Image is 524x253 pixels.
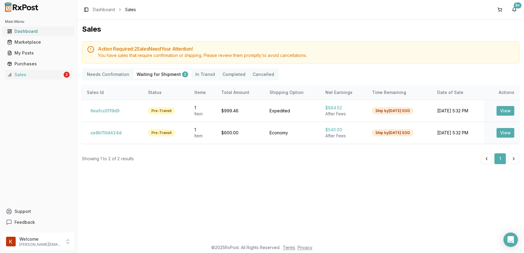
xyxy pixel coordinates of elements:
[5,58,72,69] a: Purchases
[432,85,484,100] th: Date of Sale
[494,153,506,164] button: 1
[194,111,212,117] div: Item
[2,59,74,69] button: Purchases
[270,108,316,114] div: Expedited
[325,133,363,139] div: After Fees
[87,128,125,138] button: ce8b110d424d
[5,69,72,80] a: Sales2
[82,85,143,100] th: Sales Id
[148,130,175,136] div: Pre-Transit
[133,70,192,79] button: Waiting for Shipment
[2,27,74,36] button: Dashboard
[82,156,134,162] div: Showing 1 to 2 of 2 results
[497,128,514,138] button: View
[7,28,70,34] div: Dashboard
[194,127,212,133] div: 1
[7,50,70,56] div: My Posts
[2,37,74,47] button: Marketplace
[2,2,41,12] img: RxPost Logo
[2,217,74,228] button: Feedback
[192,70,219,79] button: In Transit
[249,70,278,79] button: Cancelled
[19,236,61,242] p: Welcome
[325,111,363,117] div: After Fees
[219,70,249,79] button: Completed
[221,108,260,114] div: $999.46
[5,37,72,48] a: Marketplace
[2,48,74,58] button: My Posts
[5,19,72,24] h2: Main Menu
[93,7,136,13] nav: breadcrumb
[283,245,295,250] a: Terms
[7,72,62,78] div: Sales
[372,108,413,114] div: Ship by [DATE] EOD
[298,245,313,250] a: Privacy
[5,48,72,58] a: My Posts
[372,130,413,136] div: Ship by [DATE] EOD
[190,85,216,100] th: Items
[6,237,16,246] img: User avatar
[19,242,61,247] p: [PERSON_NAME][EMAIL_ADDRESS][DOMAIN_NAME]
[437,108,479,114] div: [DATE] 5:32 PM
[325,105,363,111] div: $884.52
[143,85,190,100] th: Status
[497,106,514,116] button: View
[182,71,188,77] div: 2
[148,108,175,114] div: Pre-Transit
[64,72,70,78] div: 2
[510,5,519,14] button: 9+
[93,7,115,13] a: Dashboard
[484,85,519,100] th: Actions
[367,85,432,100] th: Time Remaining
[7,39,70,45] div: Marketplace
[87,106,123,116] button: 6ea1cc0119d9
[98,52,514,58] div: You have sales that require confirmation or shipping. Please review them promptly to avoid cancel...
[98,46,514,51] h5: Action Required: 2 Sale s Need Your Attention!
[265,85,320,100] th: Shipping Option
[82,24,519,34] h1: Sales
[221,130,260,136] div: $600.00
[125,7,136,13] span: Sales
[83,70,133,79] button: Needs Confirmation
[5,26,72,37] a: Dashboard
[194,133,212,139] div: Item
[503,233,518,247] div: Open Intercom Messenger
[2,206,74,217] button: Support
[7,61,70,67] div: Purchases
[437,130,479,136] div: [DATE] 5:32 PM
[2,70,74,80] button: Sales2
[320,85,368,100] th: Net Earnings
[514,2,522,8] div: 9+
[270,130,316,136] div: Economy
[194,105,212,111] div: 1
[216,85,264,100] th: Total Amount
[14,219,35,225] span: Feedback
[325,127,363,133] div: $540.00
